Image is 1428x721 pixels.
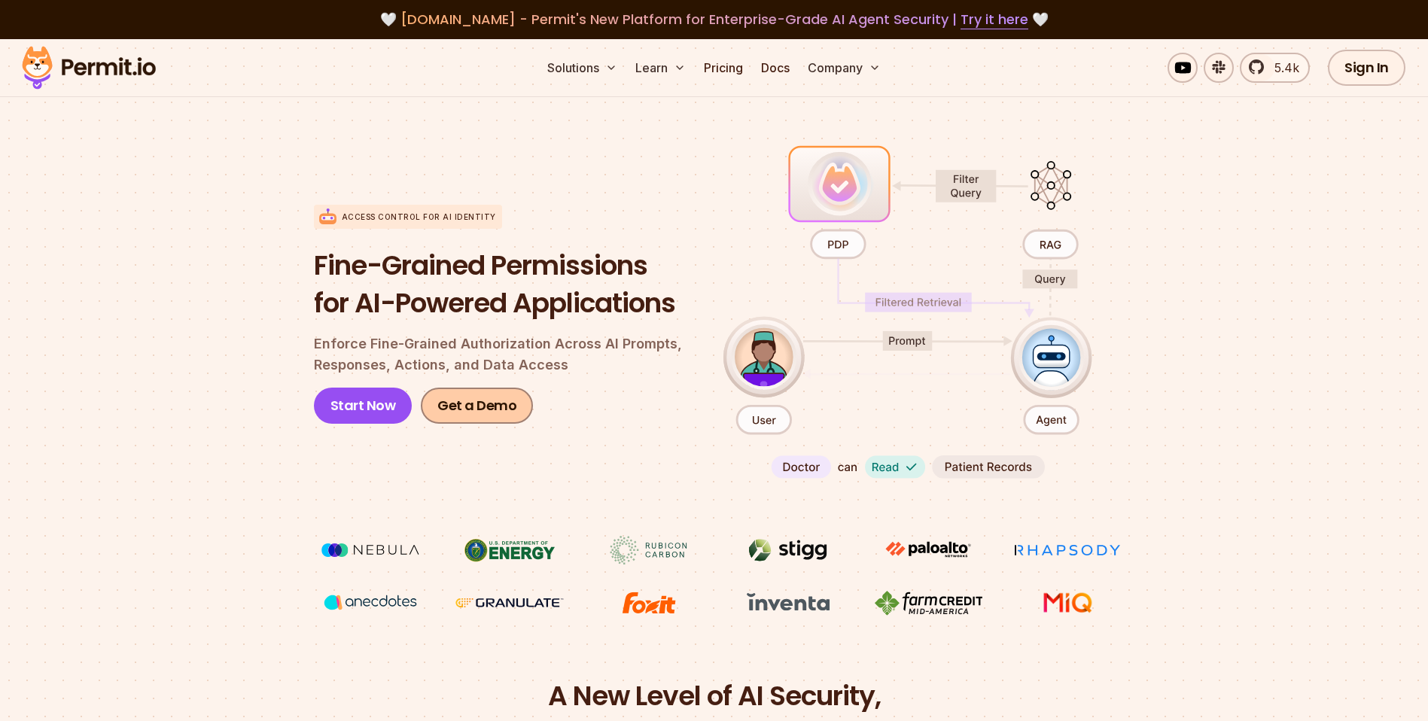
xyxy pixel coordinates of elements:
a: Start Now [314,388,413,424]
a: Try it here [961,10,1028,29]
a: Sign In [1328,50,1405,86]
img: paloalto [872,536,985,563]
h1: Fine-Grained Permissions for AI-Powered Applications [314,247,699,321]
img: Rhapsody Health [1011,536,1124,564]
img: Permit logo [15,42,163,93]
a: Docs [755,53,796,83]
img: Foxit [592,589,705,617]
button: Company [802,53,887,83]
button: Learn [629,53,692,83]
img: US department of energy [453,536,566,564]
a: 5.4k [1240,53,1310,83]
img: Stigg [732,536,845,564]
img: MIQ [1017,590,1119,616]
img: inventa [732,589,845,616]
img: Nebula [314,536,427,564]
a: Pricing [698,53,749,83]
img: Rubicon [592,536,705,564]
p: Access control for AI Identity [342,211,496,223]
img: Granulate [453,589,566,617]
a: Get a Demo [421,388,533,424]
p: Enforce Fine-Grained Authorization Across AI Prompts, Responses, Actions, and Data Access [314,333,699,376]
span: [DOMAIN_NAME] - Permit's New Platform for Enterprise-Grade AI Agent Security | [400,10,1028,29]
img: Farm Credit [872,589,985,617]
div: 🤍 🤍 [36,9,1392,30]
button: Solutions [541,53,623,83]
span: 5.4k [1265,59,1299,77]
img: vega [314,589,427,616]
